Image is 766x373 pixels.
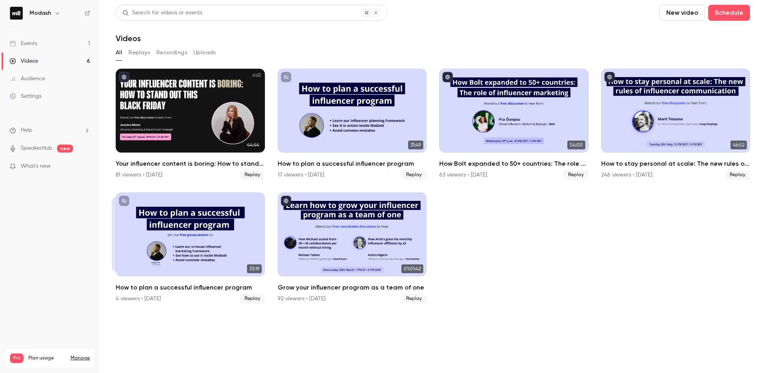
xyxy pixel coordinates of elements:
div: Settings [10,92,41,100]
div: 63 viewers • [DATE] [439,171,487,179]
h2: Your influencer content is boring: How to stand out this [DATE][DATE] [116,159,265,169]
ul: Videos [116,69,750,304]
a: 54:00How Bolt expanded to 50+ countries: The role of influencer marketing63 viewers • [DATE]Replay [439,69,588,180]
a: 01:01:42Grow your influencer program as a team of one92 viewers • [DATE]Replay [278,192,427,304]
li: Grow your influencer program as a team of one [278,192,427,304]
span: 44:44 [245,141,262,149]
h2: Grow your influencer program as a team of one [278,283,427,292]
div: 92 viewers • [DATE] [278,295,326,303]
li: How to plan a successful influencer program [278,69,427,180]
span: Replay [401,170,426,180]
span: Replay [401,294,426,304]
a: Manage [71,355,90,361]
span: 46:52 [730,141,747,149]
h2: How to stay personal at scale: The new rules of influencer communication [601,159,750,169]
img: Modash [10,7,23,20]
span: 31:49 [408,141,423,149]
div: 4 viewers • [DATE] [116,295,161,303]
a: 44:44Your influencer content is boring: How to stand out this [DATE][DATE]81 viewers • [DATE]Replay [116,69,265,180]
section: Videos [116,5,750,368]
li: Your influencer content is boring: How to stand out this Black Friday [116,69,265,180]
button: published [604,72,615,82]
a: 31:49How to plan a successful influencer program17 viewers • [DATE]Replay [278,69,427,180]
span: Plan usage [28,355,66,361]
button: Uploads [193,46,216,59]
span: What's new [21,162,51,171]
button: published [119,72,129,82]
h2: How to plan a successful influencer program [278,159,427,169]
button: New video [659,5,705,21]
button: Recordings [156,46,187,59]
div: Search for videos or events [122,9,202,17]
span: Replay [240,294,265,304]
div: 246 viewers • [DATE] [601,171,652,179]
button: unpublished [281,72,291,82]
button: published [442,72,453,82]
span: 54:00 [567,141,585,149]
a: SpeakerHub [21,144,52,153]
span: 33:19 [247,264,262,273]
h2: How Bolt expanded to 50+ countries: The role of influencer marketing [439,159,588,169]
button: unpublished [119,196,129,206]
span: Replay [240,170,265,180]
span: 01:01:42 [401,264,423,273]
button: Schedule [708,5,750,21]
div: 81 viewers • [DATE] [116,171,162,179]
li: help-dropdown-opener [10,126,90,135]
button: published [281,196,291,206]
span: Replay [725,170,750,180]
li: How to stay personal at scale: The new rules of influencer communication [601,69,750,180]
li: How to plan a successful influencer program [116,192,265,304]
span: new [57,145,73,153]
span: Help [21,126,32,135]
a: 46:52How to stay personal at scale: The new rules of influencer communication246 viewers • [DATE]... [601,69,750,180]
button: Replays [128,46,150,59]
div: Videos [10,57,38,65]
h2: How to plan a successful influencer program [116,283,265,292]
li: How Bolt expanded to 50+ countries: The role of influencer marketing [439,69,588,180]
div: Events [10,40,37,48]
button: All [116,46,122,59]
span: Replay [563,170,588,180]
span: Pro [10,353,24,363]
h6: Modash [30,9,51,17]
h1: Videos [116,34,141,43]
a: 33:1933:19How to plan a successful influencer program4 viewers • [DATE]Replay [116,192,265,304]
div: 17 viewers • [DATE] [278,171,324,179]
div: Audience [10,75,45,83]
